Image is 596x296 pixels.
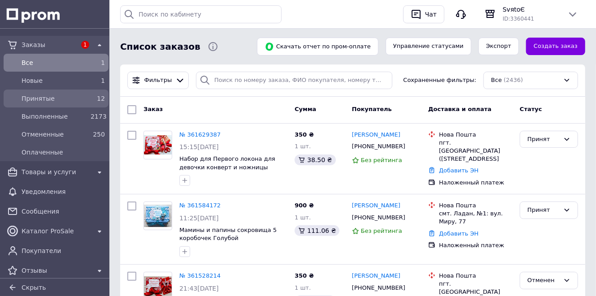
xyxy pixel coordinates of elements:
[144,135,172,154] img: Фото товару
[520,106,542,112] span: Статус
[352,202,400,210] a: [PERSON_NAME]
[179,285,219,292] span: 21:43[DATE]
[352,272,400,280] a: [PERSON_NAME]
[179,227,277,242] a: Мамины и папины сокровища 5 коробочек Голубой
[179,131,221,138] a: № 361629387
[527,206,560,215] div: Принят
[527,276,560,285] div: Отменен
[491,76,502,85] span: Все
[386,38,471,55] button: Управление статусами
[439,210,513,226] div: смт. Ладан, №1: вул. Миру, 77
[295,272,314,279] span: 350 ₴
[439,139,513,163] div: пгт. [GEOGRAPHIC_DATA] ([STREET_ADDRESS]
[22,58,87,67] span: Все
[22,76,87,85] span: Новые
[22,246,105,255] span: Покупатели
[22,187,105,196] span: Уведомления
[22,148,105,157] span: Оплаченные
[295,131,314,138] span: 350 ₴
[439,179,513,187] div: Наложенный платеж
[295,214,311,221] span: 1 шт.
[526,38,585,55] a: Создать заказ
[22,40,76,49] span: Заказы
[350,212,407,223] div: [PHONE_NUMBER]
[22,284,46,291] span: Скрыть
[22,207,105,216] span: Сообщения
[179,272,221,279] a: № 361528214
[403,76,476,85] span: Сохраненные фильтры:
[361,157,402,163] span: Без рейтинга
[91,113,107,120] span: 2173
[22,227,91,236] span: Каталог ProSale
[527,135,560,144] div: Принят
[101,77,105,84] span: 1
[179,143,219,150] span: 15:15[DATE]
[22,112,87,121] span: Выполненные
[439,230,479,237] a: Добавить ЭН
[361,227,402,234] span: Без рейтинга
[22,167,91,176] span: Товары и услуги
[22,266,91,275] span: Отзывы
[144,202,172,230] a: Фото товару
[352,106,392,112] span: Покупатель
[295,106,316,112] span: Сумма
[428,106,492,112] span: Доставка и оплата
[179,214,219,222] span: 11:25[DATE]
[403,5,444,23] button: Чат
[439,131,513,139] div: Нова Пошта
[144,106,163,112] span: Заказ
[295,202,314,209] span: 900 ₴
[479,38,519,55] button: Экспорт
[439,202,513,210] div: Нова Пошта
[352,131,400,139] a: [PERSON_NAME]
[179,202,221,209] a: № 361584172
[101,59,105,66] span: 1
[179,155,275,179] a: Набор для Первого локона для девочки конверт и ножницы [PERSON_NAME]
[81,41,89,49] span: 1
[503,5,560,14] span: SvяtoЄ
[350,141,407,152] div: [PHONE_NUMBER]
[423,8,439,21] div: Чат
[120,5,282,23] input: Поиск по кабинету
[439,241,513,249] div: Наложенный платеж
[22,94,87,103] span: Принятые
[93,131,105,138] span: 250
[439,167,479,174] a: Добавить ЭН
[350,282,407,294] div: [PHONE_NUMBER]
[439,272,513,280] div: Нова Пошта
[97,95,105,102] span: 12
[144,205,172,227] img: Фото товару
[22,130,87,139] span: Отмененные
[144,131,172,159] a: Фото товару
[295,284,311,291] span: 1 шт.
[144,76,172,85] span: Фильтры
[504,77,523,83] span: (2436)
[144,276,172,296] img: Фото товару
[120,40,200,53] span: Список заказов
[257,38,378,56] button: Скачать отчет по пром-оплате
[503,16,534,22] span: ID: 3360441
[295,143,311,150] span: 1 шт.
[196,72,392,89] input: Поиск по номеру заказа, ФИО покупателя, номеру телефона, Email, номеру накладной
[295,154,335,165] div: 38.50 ₴
[295,225,339,236] div: 111.06 ₴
